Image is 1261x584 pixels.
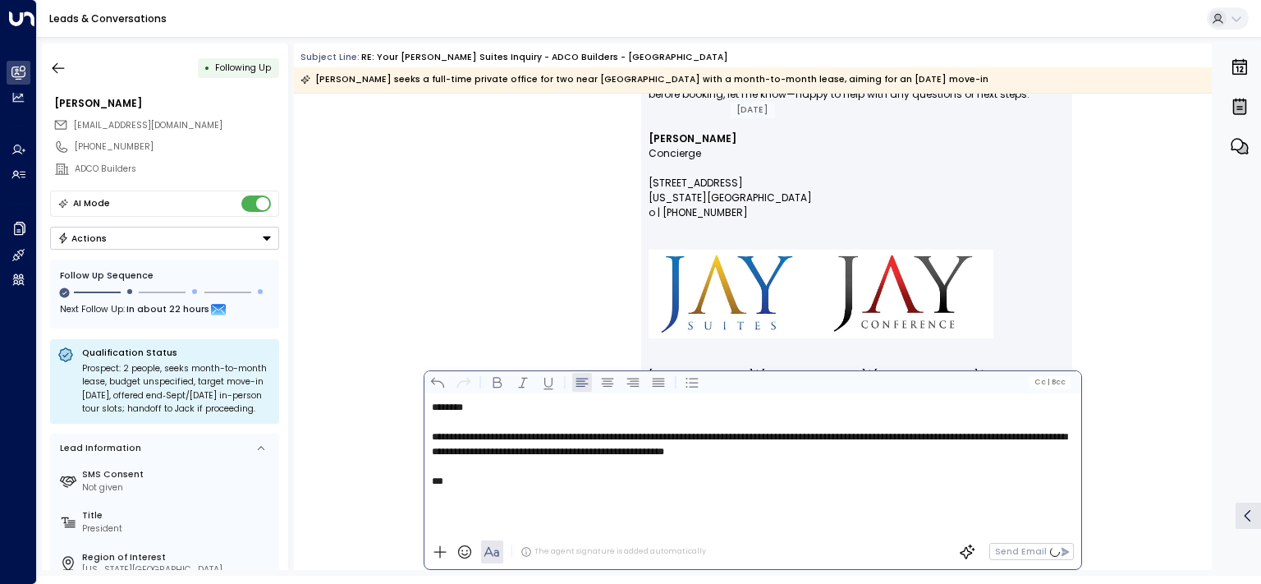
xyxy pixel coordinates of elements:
[649,176,1065,191] p: [STREET_ADDRESS]
[60,269,269,283] div: Follow Up Sequence
[1029,376,1071,388] button: Cc|Bcc
[300,51,360,63] span: Subject Line:
[82,509,274,522] label: Title
[649,250,993,338] img: Jay Suites Logo
[649,146,1065,161] p: Concierge
[300,71,988,88] div: [PERSON_NAME] seeks a full-time private office for two near [GEOGRAPHIC_DATA] with a month-to-mon...
[82,522,274,536] div: President
[75,163,279,176] div: ADCO Builders
[649,191,1065,205] p: [US_STATE][GEOGRAPHIC_DATA]
[82,468,274,481] label: SMS Consent
[75,140,279,154] div: [PHONE_NUMBER]
[731,102,775,118] div: [DATE]
[453,372,473,392] button: Redo
[1034,378,1066,386] span: Cc Bcc
[215,62,271,74] span: Following Up
[520,546,706,558] div: The agent signature is added automatically
[82,481,274,494] div: Not given
[74,119,222,131] span: [EMAIL_ADDRESS][DOMAIN_NAME]
[82,362,272,416] div: Prospect: 2 people, seeks month-to-month lease, budget unspecified, target move-in [DATE], offere...
[649,205,1065,220] p: o | [PHONE_NUMBER]
[82,347,272,359] p: Qualification Status
[56,442,141,455] div: Lead Information
[361,51,728,64] div: RE: Your [PERSON_NAME] Suites Inquiry - ADCO Builders - [GEOGRAPHIC_DATA]
[60,301,269,320] div: Next Follow Up:
[54,96,279,111] div: [PERSON_NAME]
[74,119,222,132] span: akahati@adcobuilders.com
[82,551,274,564] label: Region of Interest
[428,372,447,392] button: Undo
[126,301,209,320] span: In about 22 hours
[204,57,210,79] div: •
[82,563,274,577] div: [US_STATE][GEOGRAPHIC_DATA]
[649,131,1065,146] p: [PERSON_NAME]
[1047,378,1049,386] span: |
[50,227,279,250] button: Actions
[57,232,108,244] div: Actions
[73,195,110,212] div: AI Mode
[50,227,279,250] div: Button group with a nested menu
[649,353,1065,442] p: [GEOGRAPHIC_DATA] | [GEOGRAPHIC_DATA] | [GEOGRAPHIC_DATA] | [GEOGRAPHIC_DATA] | [GEOGRAPHIC_DATA]...
[49,11,167,25] a: Leads & Conversations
